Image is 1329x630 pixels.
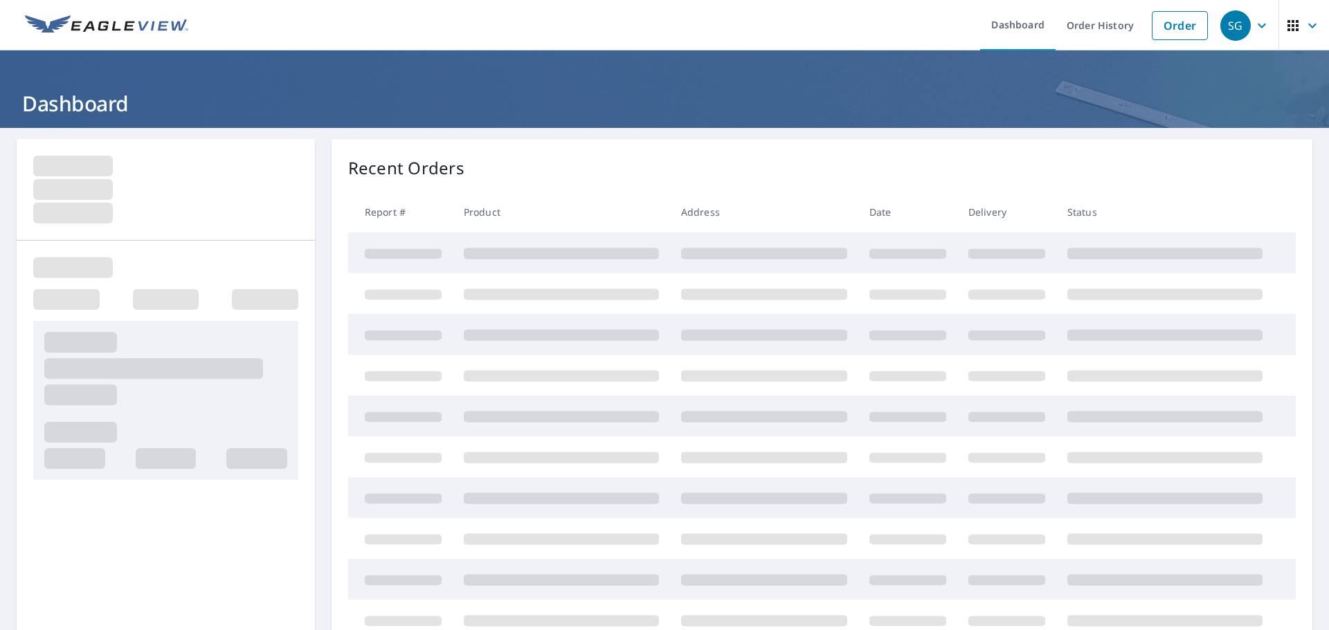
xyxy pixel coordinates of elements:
[453,192,670,232] th: Product
[17,89,1312,118] h1: Dashboard
[1056,192,1274,232] th: Status
[25,15,188,36] img: EV Logo
[348,156,464,180] p: Recent Orders
[670,192,858,232] th: Address
[858,192,957,232] th: Date
[1152,11,1208,40] a: Order
[1220,10,1251,41] div: SG
[348,192,453,232] th: Report #
[957,192,1056,232] th: Delivery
